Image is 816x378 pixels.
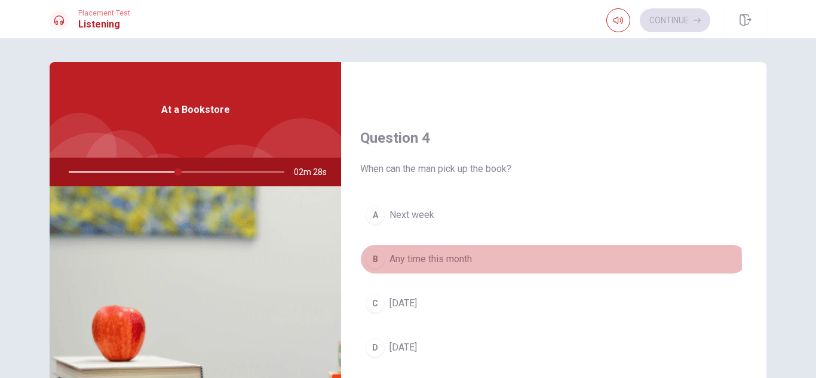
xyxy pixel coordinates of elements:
[360,162,747,176] span: When can the man pick up the book?
[366,338,385,357] div: D
[360,333,747,362] button: D[DATE]
[360,200,747,230] button: ANext week
[366,205,385,225] div: A
[78,17,130,32] h1: Listening
[294,158,336,186] span: 02m 28s
[360,128,747,147] h4: Question 4
[78,9,130,17] span: Placement Test
[366,250,385,269] div: B
[161,103,230,117] span: At a Bookstore
[360,288,747,318] button: C[DATE]
[366,294,385,313] div: C
[389,296,417,311] span: [DATE]
[389,340,417,355] span: [DATE]
[389,252,472,266] span: Any time this month
[360,244,747,274] button: BAny time this month
[389,208,434,222] span: Next week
